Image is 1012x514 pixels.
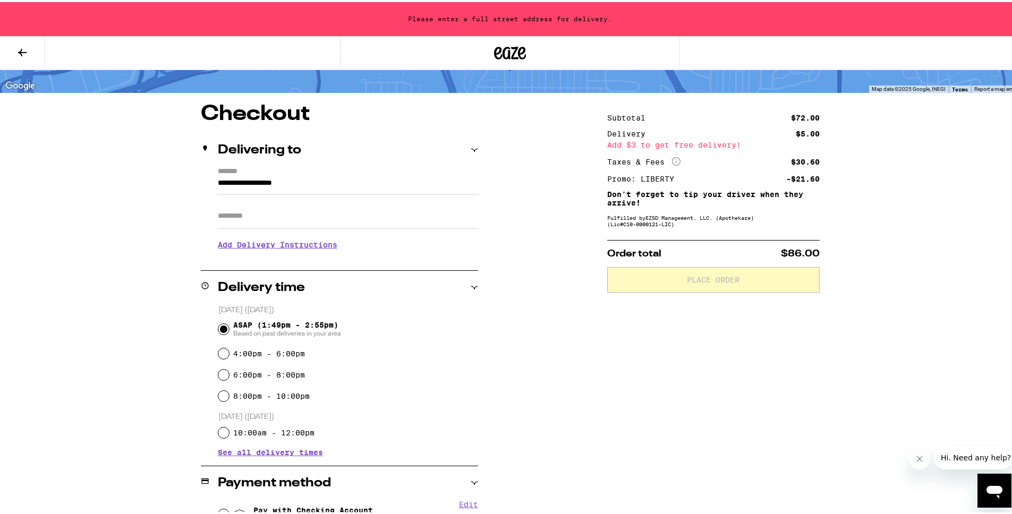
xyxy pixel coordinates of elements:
[796,128,820,135] div: $5.00
[791,112,820,119] div: $72.00
[791,156,820,164] div: $30.60
[233,369,305,377] label: 6:00pm - 8:00pm
[607,155,681,165] div: Taxes & Fees
[872,84,946,90] span: Map data ©2025 Google, INEGI
[3,77,38,91] a: Open this area in Google Maps (opens a new window)
[607,128,653,135] div: Delivery
[934,444,1011,467] iframe: Message from company
[218,255,478,263] p: We'll contact you at [PHONE_NUMBER] when we arrive
[909,446,930,467] iframe: Close message
[607,139,820,147] div: Add $3 to get free delivery!
[218,410,478,420] p: [DATE] ([DATE])
[786,173,820,181] div: -$21.60
[218,447,323,454] button: See all delivery times
[977,472,1011,506] iframe: Button to launch messaging window
[218,230,478,255] h3: Add Delivery Instructions
[201,101,478,123] h1: Checkout
[607,112,653,119] div: Subtotal
[233,327,341,336] span: Based on past deliveries in your area
[3,77,38,91] img: Google
[233,347,305,356] label: 4:00pm - 6:00pm
[218,475,331,487] h2: Payment method
[233,319,341,336] span: ASAP (1:49pm - 2:55pm)
[218,142,301,155] h2: Delivering to
[233,426,314,435] label: 10:00am - 12:00pm
[607,212,820,225] div: Fulfilled by EZSD Management, LLC. (Apothekare) (Lic# C10-0000121-LIC )
[218,303,478,313] p: [DATE] ([DATE])
[607,173,682,181] div: Promo: LIBERTY
[607,265,820,290] button: Place Order
[233,390,310,398] label: 8:00pm - 10:00pm
[607,188,820,205] p: Don't forget to tip your driver when they arrive!
[781,247,820,256] span: $86.00
[218,279,305,292] h2: Delivery time
[459,498,478,507] button: Edit
[952,84,968,90] a: Terms
[687,274,739,281] span: Place Order
[607,247,661,256] span: Order total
